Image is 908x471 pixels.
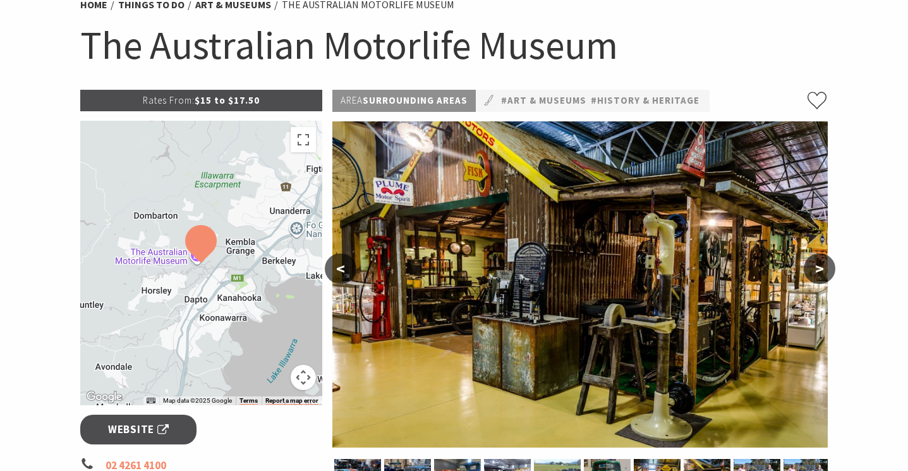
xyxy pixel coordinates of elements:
img: Google [83,389,125,405]
span: Rates From: [143,94,195,106]
a: Report a map error [265,397,318,405]
button: > [804,254,835,284]
span: Area [341,94,363,106]
button: Map camera controls [291,365,316,390]
button: Toggle fullscreen view [291,127,316,152]
p: $15 to $17.50 [80,90,323,111]
h1: The Australian Motorlife Museum [80,20,828,71]
a: Click to see this area on Google Maps [83,389,125,405]
img: TAMM [332,121,828,448]
a: #Art & Museums [501,93,586,109]
button: < [325,254,356,284]
a: Terms [239,397,258,405]
a: Website [80,415,197,444]
button: Keyboard shortcuts [147,396,155,405]
span: Map data ©2025 Google [163,397,232,404]
a: #History & Heritage [591,93,699,109]
span: Website [108,421,169,438]
p: Surrounding Areas [332,90,476,112]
